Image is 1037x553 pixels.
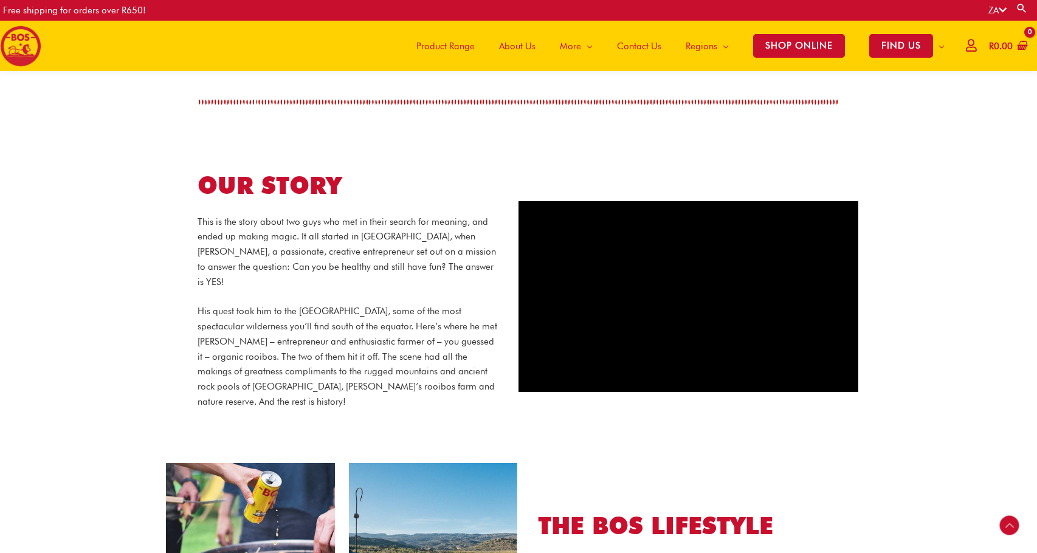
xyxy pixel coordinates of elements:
[753,34,845,58] span: SHOP ONLINE
[560,28,581,64] span: More
[518,201,858,392] iframe: Discover the Magic of Rooibos
[988,5,1007,16] a: ZA
[499,28,536,64] span: About Us
[198,215,501,290] p: This is the story about two guys who met in their search for meaning, and ended up making magic. ...
[198,304,501,409] p: His quest took him to the [GEOGRAPHIC_DATA], some of the most spectacular wilderness you’ll find ...
[487,21,548,71] a: About Us
[198,169,501,202] h1: OUR STORY
[548,21,605,71] a: More
[395,21,957,71] nav: Site Navigation
[674,21,741,71] a: Regions
[404,21,487,71] a: Product Range
[869,34,933,58] span: FIND US
[605,21,674,71] a: Contact Us
[987,33,1028,60] a: View Shopping Cart, empty
[538,510,818,541] h2: THE BOS LIFESTYLE
[1016,2,1028,14] a: Search button
[989,41,1013,52] bdi: 0.00
[617,28,661,64] span: Contact Us
[741,21,857,71] a: SHOP ONLINE
[686,28,717,64] span: Regions
[416,28,475,64] span: Product Range
[989,41,994,52] span: R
